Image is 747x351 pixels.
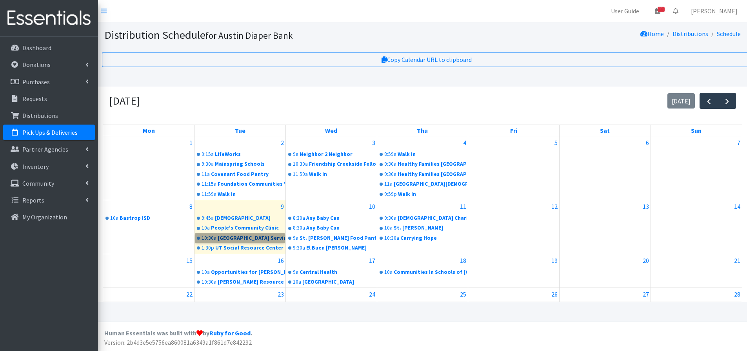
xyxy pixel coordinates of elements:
[378,190,467,199] a: 9:59pWalk In
[287,243,376,253] a: 9:30aEl Buen [PERSON_NAME]
[377,288,468,314] td: September 25, 2025
[185,288,194,300] a: September 22, 2025
[202,268,210,276] div: 10a
[195,243,285,253] a: 1:30pUT Social Resource Center
[195,159,285,169] a: 9:30aMainspring Schools
[468,288,560,314] td: September 26, 2025
[398,214,467,222] div: [DEMOGRAPHIC_DATA] Charities of [GEOGRAPHIC_DATA][US_STATE]
[110,214,118,222] div: 10a
[384,268,393,276] div: 10a
[22,112,58,119] p: Distributions
[553,136,559,149] a: September 5, 2025
[3,192,95,208] a: Reports
[218,190,285,198] div: Walk In
[302,278,376,286] div: [GEOGRAPHIC_DATA]
[202,214,214,222] div: 9:45a
[287,268,376,277] a: 9aCentral Health
[378,233,467,243] a: 10:30aCarrying Hope
[120,214,193,222] div: Bastrop ISD
[22,95,47,103] p: Requests
[3,5,95,31] img: HumanEssentials
[605,3,645,19] a: User Guide
[285,288,377,314] td: September 24, 2025
[468,136,560,200] td: September 5, 2025
[22,213,67,221] p: My Organization
[384,234,399,242] div: 10:30a
[202,224,210,232] div: 10a
[367,288,377,300] a: September 24, 2025
[194,288,286,314] td: September 23, 2025
[651,254,742,288] td: September 21, 2025
[194,136,286,200] td: September 2, 2025
[640,30,664,38] a: Home
[293,214,305,222] div: 8:30a
[195,170,285,179] a: 11aCovenant Food Pantry
[202,150,214,158] div: 9:15a
[309,170,376,178] div: Walk In
[188,200,194,213] a: September 8, 2025
[195,190,285,199] a: 11:59aWalk In
[202,180,216,188] div: 11:15a
[377,136,468,200] td: September 4, 2025
[651,288,742,314] td: September 28, 2025
[367,254,377,267] a: September 17, 2025
[367,200,377,213] a: September 10, 2025
[218,278,285,286] div: [PERSON_NAME] Resource Center
[3,159,95,174] a: Inventory
[287,233,376,243] a: 9aSt. [PERSON_NAME] Food Pantry
[324,125,339,136] a: Wednesday
[644,136,651,149] a: September 6, 2025
[103,200,194,254] td: September 8, 2025
[293,150,298,158] div: 9a
[732,200,742,213] a: September 14, 2025
[384,180,393,188] div: 11a
[22,61,51,69] p: Donations
[717,30,741,38] a: Schedule
[141,125,156,136] a: Monday
[209,329,251,337] a: Ruby for Good
[205,30,293,41] small: for Austin Diaper Bank
[462,136,468,149] a: September 4, 2025
[398,190,467,198] div: Walk In
[22,44,51,52] p: Dashboard
[377,254,468,288] td: September 18, 2025
[468,200,560,254] td: September 12, 2025
[104,329,252,337] strong: Human Essentials was built with by .
[104,213,193,223] a: 10aBastrop ISD
[195,179,285,189] a: 11:15aFoundation Communities "FC CHI"
[398,170,467,178] div: Healthy Families [GEOGRAPHIC_DATA]
[215,160,285,168] div: Mainspring Schools
[287,277,376,287] a: 10a[GEOGRAPHIC_DATA]
[378,268,467,277] a: 10aCommunities In Schools of [GEOGRAPHIC_DATA][US_STATE]
[3,108,95,123] a: Distributions
[103,136,194,200] td: September 1, 2025
[215,150,285,158] div: LifeWorks
[394,268,467,276] div: Communities In Schools of [GEOGRAPHIC_DATA][US_STATE]
[185,254,194,267] a: September 15, 2025
[651,136,742,200] td: September 7, 2025
[641,288,651,300] a: September 27, 2025
[202,244,214,252] div: 1:30p
[378,213,467,223] a: 9:30a[DEMOGRAPHIC_DATA] Charities of [GEOGRAPHIC_DATA][US_STATE]
[202,160,214,168] div: 9:30a
[3,74,95,90] a: Purchases
[211,224,285,232] div: People's Community Clinic
[22,179,54,187] p: Community
[736,136,742,149] a: September 7, 2025
[700,93,718,109] button: Previous month
[458,254,468,267] a: September 18, 2025
[732,254,742,267] a: September 21, 2025
[285,254,377,288] td: September 17, 2025
[384,224,393,232] div: 10a
[560,136,651,200] td: September 6, 2025
[195,277,285,287] a: 10:30a[PERSON_NAME] Resource Center
[400,234,467,242] div: Carrying Hope
[293,224,305,232] div: 8:30a
[398,160,467,168] div: Healthy Families [GEOGRAPHIC_DATA]
[550,254,559,267] a: September 19, 2025
[285,200,377,254] td: September 10, 2025
[276,254,285,267] a: September 16, 2025
[306,214,376,222] div: Any Baby Can
[233,125,247,136] a: Tuesday
[195,213,285,223] a: 9:45a[DEMOGRAPHIC_DATA]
